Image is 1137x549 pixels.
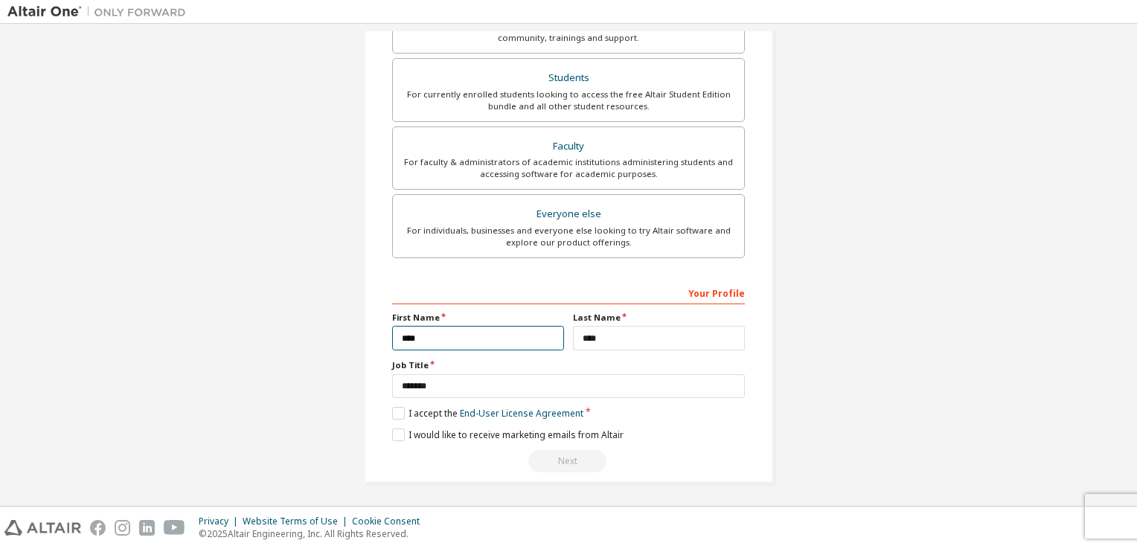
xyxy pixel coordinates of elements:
[90,520,106,536] img: facebook.svg
[402,68,735,89] div: Students
[402,20,735,44] div: For existing customers looking to access software downloads, HPC resources, community, trainings ...
[4,520,81,536] img: altair_logo.svg
[402,89,735,112] div: For currently enrolled students looking to access the free Altair Student Edition bundle and all ...
[460,407,583,420] a: End-User License Agreement
[199,516,243,527] div: Privacy
[164,520,185,536] img: youtube.svg
[392,359,745,371] label: Job Title
[402,136,735,157] div: Faculty
[199,527,429,540] p: © 2025 Altair Engineering, Inc. All Rights Reserved.
[402,204,735,225] div: Everyone else
[402,225,735,248] div: For individuals, businesses and everyone else looking to try Altair software and explore our prod...
[573,312,745,324] label: Last Name
[392,312,564,324] label: First Name
[7,4,193,19] img: Altair One
[352,516,429,527] div: Cookie Consent
[392,428,624,441] label: I would like to receive marketing emails from Altair
[402,156,735,180] div: For faculty & administrators of academic institutions administering students and accessing softwa...
[115,520,130,536] img: instagram.svg
[392,280,745,304] div: Your Profile
[392,407,583,420] label: I accept the
[139,520,155,536] img: linkedin.svg
[392,450,745,472] div: Select your account type to continue
[243,516,352,527] div: Website Terms of Use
